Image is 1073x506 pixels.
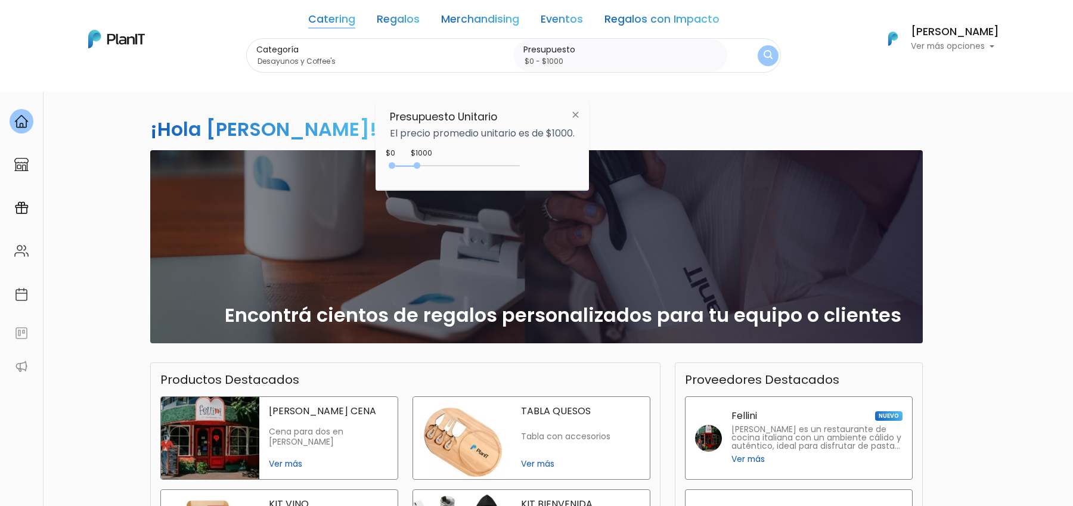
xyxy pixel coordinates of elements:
img: fellini cena [161,397,259,479]
h3: Proveedores Destacados [685,372,839,387]
img: marketplace-4ceaa7011d94191e9ded77b95e3339b90024bf715f7c57f8cf31f2d8c509eaba.svg [14,157,29,172]
img: fellini [695,425,722,452]
h6: Presupuesto Unitario [390,111,575,123]
p: [PERSON_NAME] es un restaurante de cocina italiana con un ambiente cálido y auténtico, ideal para... [731,426,903,451]
p: Cena para dos en [PERSON_NAME] [269,427,388,448]
img: feedback-78b5a0c8f98aac82b08bfc38622c3050aee476f2c9584af64705fc4e61158814.svg [14,326,29,340]
a: fellini cena [PERSON_NAME] CENA Cena para dos en [PERSON_NAME] Ver más [160,396,398,480]
a: Regalos con Impacto [604,14,720,29]
div: $1000 [411,148,432,159]
span: Ver más [269,458,388,470]
img: PlanIt Logo [880,26,906,52]
button: PlanIt Logo [PERSON_NAME] Ver más opciones [873,23,999,54]
img: close-6986928ebcb1d6c9903e3b54e860dbc4d054630f23adef3a32610726dff6a82b.svg [565,104,587,125]
span: Ver más [731,453,765,465]
img: people-662611757002400ad9ed0e3c099ab2801c6687ba6c219adb57efc949bc21e19d.svg [14,244,29,258]
img: PlanIt Logo [88,30,145,48]
a: Eventos [541,14,583,29]
div: ¿Necesitás ayuda? [61,11,172,35]
label: Presupuesto [523,44,722,56]
img: partners-52edf745621dab592f3b2c58e3bca9d71375a7ef29c3b500c9f145b62cc070d4.svg [14,359,29,374]
p: El precio promedio unitario es de $1000. [390,129,575,138]
h2: Encontrá cientos de regalos personalizados para tu equipo o clientes [225,304,901,327]
p: [PERSON_NAME] CENA [269,406,388,416]
img: calendar-87d922413cdce8b2cf7b7f5f62616a5cf9e4887200fb71536465627b3292af00.svg [14,287,29,302]
a: Catering [308,14,355,29]
img: home-e721727adea9d79c4d83392d1f703f7f8bce08238fde08b1acbfd93340b81755.svg [14,114,29,129]
p: Tabla con accesorios [521,432,640,442]
img: campaigns-02234683943229c281be62815700db0a1741e53638e28bf9629b52c665b00959.svg [14,201,29,215]
p: Ver más opciones [911,42,999,51]
h3: Productos Destacados [160,372,299,387]
span: Ver más [521,458,640,470]
img: tabla quesos [413,397,511,479]
a: Merchandising [441,14,519,29]
label: Categoría [256,44,509,56]
div: $0 [386,148,395,159]
img: search_button-432b6d5273f82d61273b3651a40e1bd1b912527efae98b1b7a1b2c0702e16a8d.svg [764,50,773,61]
a: tabla quesos TABLA QUESOS Tabla con accesorios Ver más [413,396,650,480]
p: TABLA QUESOS [521,406,640,416]
span: NUEVO [875,411,903,421]
h6: [PERSON_NAME] [911,27,999,38]
h2: ¡Hola [PERSON_NAME]! [150,116,377,142]
p: Fellini [731,411,757,421]
a: Regalos [377,14,420,29]
a: Fellini NUEVO [PERSON_NAME] es un restaurante de cocina italiana con un ambiente cálido y auténti... [685,396,913,480]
